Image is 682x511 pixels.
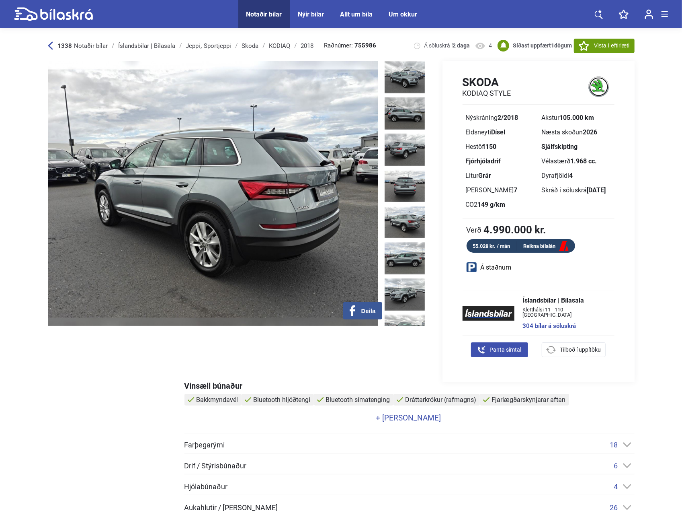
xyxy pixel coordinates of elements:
[326,396,390,404] span: Bluetooth símatenging
[498,114,518,122] b: 2/2018
[479,172,492,179] b: Grár
[594,41,629,50] span: Vista í eftirlæti
[204,43,231,49] div: Sportjeppi
[466,115,535,121] div: Nýskráning
[343,302,382,319] button: Deila
[246,10,282,18] a: Notaðir bílar
[571,157,597,165] b: 1.968 cc.
[492,128,506,136] b: Dísel
[186,43,201,49] div: Jeppi
[560,114,594,122] b: 105.000 km
[542,187,611,194] div: Skráð í söluskrá
[574,39,634,53] button: Vista í eftirlæti
[583,75,614,98] img: logo Skoda KODIAQ STYLE
[478,201,506,208] b: 149 g/km
[489,42,492,49] span: 4
[385,61,425,93] img: 1756216862_8655826967398284407_28516835390563612.jpg
[184,414,633,422] a: + [PERSON_NAME]
[389,10,418,18] a: Um okkur
[340,10,373,18] a: Allt um bíla
[184,382,635,390] div: Vinsæll búnaður
[385,170,425,202] img: 1756216864_1649782479994150409_28516837403038837.jpg
[481,264,512,271] span: Á staðnum
[517,241,575,251] a: Reikna bílalán
[254,396,311,404] span: Bluetooth hljóðtengi
[569,172,573,179] b: 4
[385,134,425,166] img: 1756216864_2851135893975172520_28516836723198604.jpg
[385,97,425,130] img: 1756216863_3459917164081081548_28516836080399984.jpg
[385,242,425,274] img: 1756216866_8671620205825121747_28516838750738725.jpg
[424,42,470,49] span: Á söluskrá í
[355,43,377,49] b: 755986
[466,144,535,150] div: Hestöfl
[583,128,598,136] b: 2026
[542,143,578,150] b: Sjálfskipting
[301,43,314,49] div: 2018
[466,173,535,179] div: Litur
[466,187,535,194] div: [PERSON_NAME]
[184,462,247,470] span: Drif / Stýrisbúnaður
[489,346,521,354] span: Panta símtal
[542,173,611,179] div: Dyrafjöldi
[453,42,470,49] b: 2 daga
[463,76,511,89] h1: Skoda
[385,206,425,238] img: 1756216865_1637036177099675216_28516838116819732.jpg
[119,43,176,49] div: Íslandsbílar | Bílasala
[610,441,618,449] span: 18
[463,89,511,98] h2: KODIAQ STYLE
[551,42,554,49] span: 1
[522,297,606,304] span: Íslandsbílar | Bílasala
[560,346,601,354] span: Tilboð í uppítöku
[614,462,618,470] span: 6
[486,143,497,150] b: 150
[361,307,376,315] span: Deila
[74,42,108,49] span: Notaðir bílar
[184,483,228,490] span: Hjólabúnaður
[385,278,425,311] img: 1756216866_1671101235965180521_28516839398565446.jpg
[645,9,653,19] img: user-login.svg
[406,396,477,404] span: Dráttarkrókur (rafmagns)
[197,396,238,404] span: Bakkmyndavél
[58,42,72,49] b: 1338
[492,396,566,404] span: Fjarlægðarskynjarar aftan
[385,315,425,347] img: 1756216867_1871305530449757523_28516840023534683.jpg
[587,186,606,194] b: [DATE]
[542,115,611,121] div: Akstur
[484,225,547,235] b: 4.990.000 kr.
[542,158,611,165] div: Vélastærð
[513,42,572,49] b: Síðast uppfært dögum
[466,202,535,208] div: CO2
[614,482,618,491] span: 4
[324,43,377,49] span: Raðnúmer:
[466,129,535,136] div: Eldsneyti
[522,323,606,329] a: 304 bílar á söluskrá
[184,441,225,449] span: Farþegarými
[269,43,291,49] div: KODIAQ
[542,129,611,136] div: Næsta skoðun
[514,186,518,194] b: 7
[466,157,501,165] b: Fjórhjóladrif
[522,307,606,317] span: Kletthálsi 11 - 110 [GEOGRAPHIC_DATA]
[242,43,259,49] div: Skoda
[467,226,482,234] span: Verð
[467,241,517,251] div: 55.028 kr. / mán
[298,10,324,18] a: Nýir bílar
